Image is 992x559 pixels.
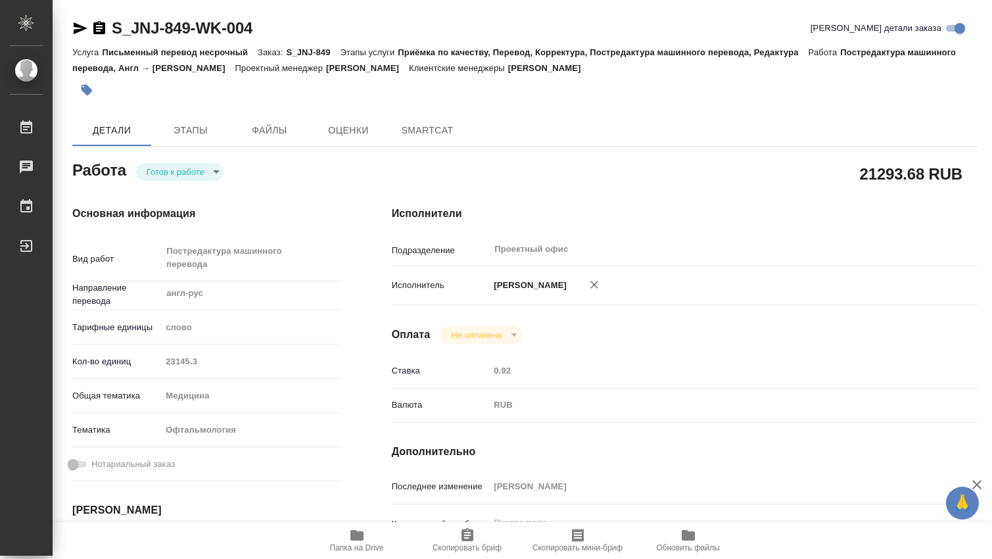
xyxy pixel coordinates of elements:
p: Тематика [72,424,161,437]
div: Готов к работе [136,163,224,181]
span: Файлы [238,122,301,139]
span: Обновить файлы [656,543,720,552]
h4: Оплата [392,327,431,343]
span: [PERSON_NAME] детали заказа [811,22,941,35]
span: Оценки [317,122,380,139]
span: Нотариальный заказ [91,458,175,471]
h2: 21293.68 RUB [860,162,962,185]
p: Заказ: [258,47,286,57]
h4: Основная информация [72,206,339,222]
a: S_JNJ-849-WK-004 [112,19,252,37]
p: [PERSON_NAME] [489,279,567,292]
button: Скопировать мини-бриф [523,522,633,559]
span: Этапы [159,122,222,139]
h4: [PERSON_NAME] [72,502,339,518]
p: Письменный перевод несрочный [102,47,258,57]
p: Последнее изменение [392,480,490,493]
p: Исполнитель [392,279,490,292]
div: RUB [489,394,928,416]
button: Скопировать ссылку для ЯМессенджера [72,20,88,36]
button: Скопировать бриф [412,522,523,559]
div: Офтальмология [161,419,339,441]
p: Валюта [392,399,490,412]
input: Пустое поле [489,361,928,380]
div: Медицина [161,385,339,407]
button: Скопировать ссылку [91,20,107,36]
p: Услуга [72,47,102,57]
p: [PERSON_NAME] [326,63,409,73]
p: Тарифные единицы [72,321,161,334]
button: Добавить тэг [72,76,101,105]
button: Папка на Drive [302,522,412,559]
span: Папка на Drive [330,543,384,552]
span: 🙏 [951,489,974,517]
p: Клиентские менеджеры [409,63,508,73]
p: [PERSON_NAME] [508,63,591,73]
span: Скопировать бриф [433,543,502,552]
h2: Работа [72,157,126,181]
p: Комментарий к работе [392,518,490,531]
p: Работа [809,47,841,57]
p: Подразделение [392,244,490,257]
span: SmartCat [396,122,459,139]
p: Этапы услуги [341,47,398,57]
p: Ставка [392,364,490,377]
button: Готов к работе [143,166,208,178]
p: S_JNJ-849 [286,47,340,57]
input: Пустое поле [161,352,339,371]
span: Детали [80,122,143,139]
h4: Исполнители [392,206,978,222]
button: Обновить файлы [633,522,744,559]
p: Вид работ [72,253,161,266]
p: Приёмка по качеству, Перевод, Корректура, Постредактура машинного перевода, Редактура [398,47,808,57]
span: Скопировать мини-бриф [532,543,623,552]
button: Удалить исполнителя [580,270,609,299]
h4: Дополнительно [392,444,978,460]
button: Не оплачена [447,329,506,341]
div: слово [161,316,339,339]
p: Общая тематика [72,389,161,402]
p: Проектный менеджер [235,63,326,73]
div: Готов к работе [440,326,521,344]
input: Пустое поле [489,477,928,496]
p: Направление перевода [72,281,161,308]
button: 🙏 [946,487,979,520]
p: Кол-во единиц [72,355,161,368]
